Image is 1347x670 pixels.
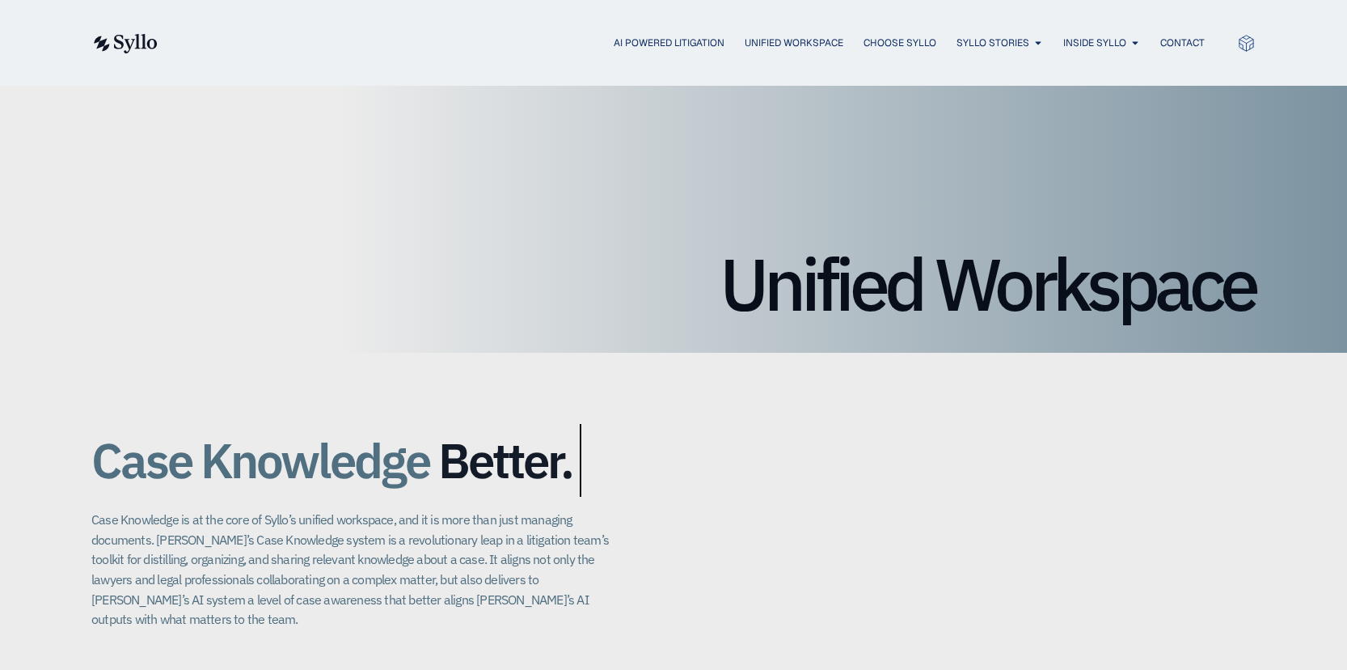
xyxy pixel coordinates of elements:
[614,36,724,50] a: AI Powered Litigation
[91,424,429,497] span: Case Knowledge
[91,248,1256,320] h1: Unified Workspace
[91,510,618,630] p: Case Knowledge is at the core of Syllo’s unified workspace, and it is more than just managing doc...
[956,36,1029,50] a: Syllo Stories
[745,36,843,50] a: Unified Workspace
[864,36,936,50] a: Choose Syllo
[1063,36,1126,50] a: Inside Syllo
[190,36,1205,51] div: Menu Toggle
[438,434,572,487] span: Better.
[1160,36,1205,50] a: Contact
[91,34,158,53] img: syllo
[190,36,1205,51] nav: Menu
